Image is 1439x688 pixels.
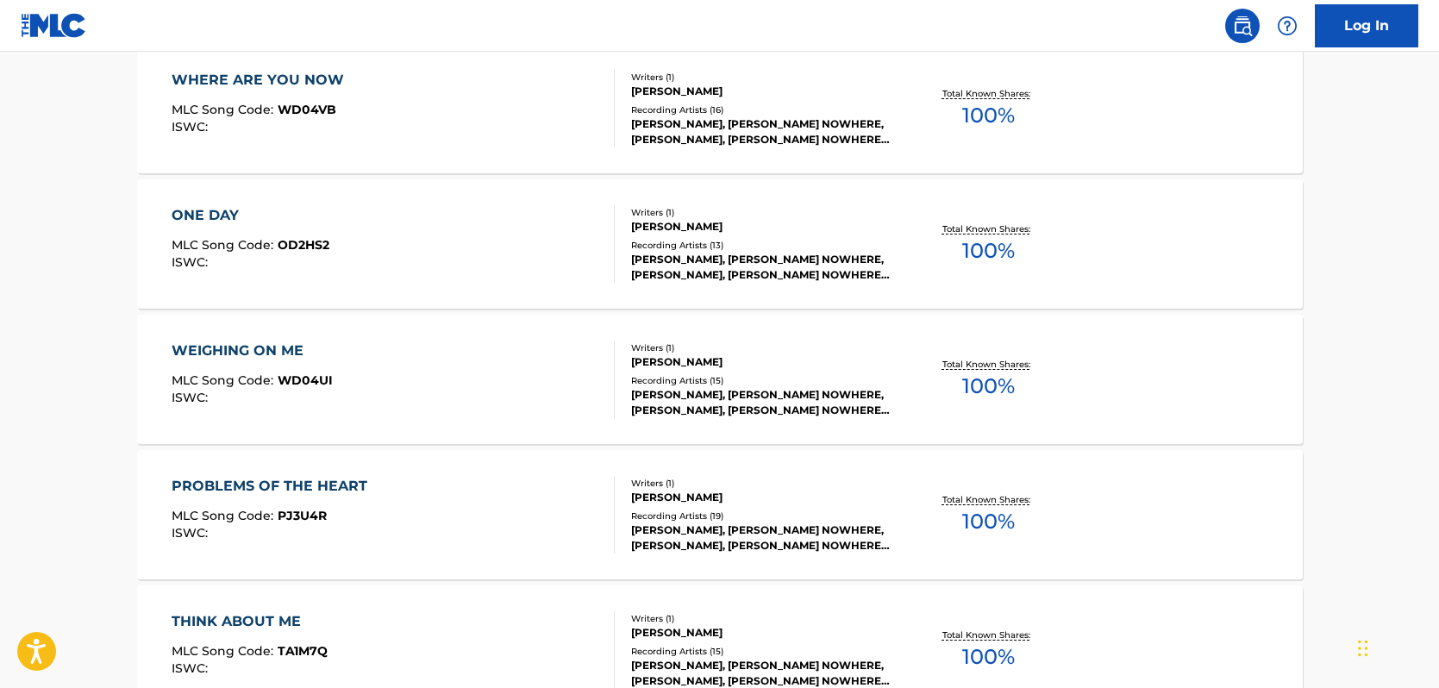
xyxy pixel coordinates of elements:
div: Writers ( 1 ) [631,341,892,354]
span: MLC Song Code : [172,372,278,388]
span: MLC Song Code : [172,102,278,117]
div: [PERSON_NAME], [PERSON_NAME] NOWHERE, [PERSON_NAME], [PERSON_NAME] NOWHERE, [PERSON_NAME] NOWHERE [631,116,892,147]
span: ISWC : [172,390,212,405]
span: 100 % [962,100,1015,131]
span: 100 % [962,641,1015,672]
span: 100 % [962,235,1015,266]
a: WHERE ARE YOU NOWMLC Song Code:WD04VBISWC:Writers (1)[PERSON_NAME]Recording Artists (16)[PERSON_N... [137,44,1303,173]
a: Log In [1315,4,1418,47]
div: Recording Artists ( 13 ) [631,239,892,252]
img: help [1277,16,1298,36]
div: WEIGHING ON ME [172,341,333,361]
span: WD04VB [278,102,336,117]
p: Total Known Shares: [942,222,1035,235]
div: [PERSON_NAME] [631,490,892,505]
p: Total Known Shares: [942,629,1035,641]
img: search [1232,16,1253,36]
a: ONE DAYMLC Song Code:OD2HS2ISWC:Writers (1)[PERSON_NAME]Recording Artists (13)[PERSON_NAME], [PER... [137,179,1303,309]
span: TA1M7Q [278,643,328,659]
a: WEIGHING ON MEMLC Song Code:WD04UIISWC:Writers (1)[PERSON_NAME]Recording Artists (15)[PERSON_NAME... [137,315,1303,444]
span: PJ3U4R [278,508,327,523]
span: 100 % [962,371,1015,402]
div: ONE DAY [172,205,329,226]
div: [PERSON_NAME], [PERSON_NAME] NOWHERE, [PERSON_NAME], [PERSON_NAME] NOWHERE, [PERSON_NAME] NOWHERE [631,522,892,554]
span: MLC Song Code : [172,508,278,523]
div: PROBLEMS OF THE HEART [172,476,376,497]
div: [PERSON_NAME], [PERSON_NAME] NOWHERE, [PERSON_NAME], [PERSON_NAME] NOWHERE, [PERSON_NAME] NOWHERE [631,252,892,283]
img: MLC Logo [21,13,87,38]
div: Recording Artists ( 19 ) [631,510,892,522]
div: Writers ( 1 ) [631,71,892,84]
div: [PERSON_NAME] [631,354,892,370]
div: Drag [1358,622,1368,674]
span: MLC Song Code : [172,643,278,659]
div: Recording Artists ( 15 ) [631,374,892,387]
div: THINK ABOUT ME [172,611,328,632]
iframe: Chat Widget [1353,605,1439,688]
p: Total Known Shares: [942,87,1035,100]
div: [PERSON_NAME] [631,219,892,235]
p: Total Known Shares: [942,493,1035,506]
span: OD2HS2 [278,237,329,253]
p: Total Known Shares: [942,358,1035,371]
div: [PERSON_NAME] [631,625,892,641]
div: Writers ( 1 ) [631,477,892,490]
div: [PERSON_NAME], [PERSON_NAME] NOWHERE, [PERSON_NAME], [PERSON_NAME] NOWHERE, [PERSON_NAME] NOWHERE [631,387,892,418]
div: [PERSON_NAME] [631,84,892,99]
span: ISWC : [172,254,212,270]
div: WHERE ARE YOU NOW [172,70,353,91]
span: ISWC : [172,660,212,676]
div: Writers ( 1 ) [631,612,892,625]
span: WD04UI [278,372,333,388]
div: Recording Artists ( 15 ) [631,645,892,658]
span: ISWC : [172,525,212,541]
span: 100 % [962,506,1015,537]
div: Help [1270,9,1304,43]
span: MLC Song Code : [172,237,278,253]
span: ISWC : [172,119,212,134]
div: Writers ( 1 ) [631,206,892,219]
a: Public Search [1225,9,1260,43]
a: PROBLEMS OF THE HEARTMLC Song Code:PJ3U4RISWC:Writers (1)[PERSON_NAME]Recording Artists (19)[PERS... [137,450,1303,579]
div: Recording Artists ( 16 ) [631,103,892,116]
